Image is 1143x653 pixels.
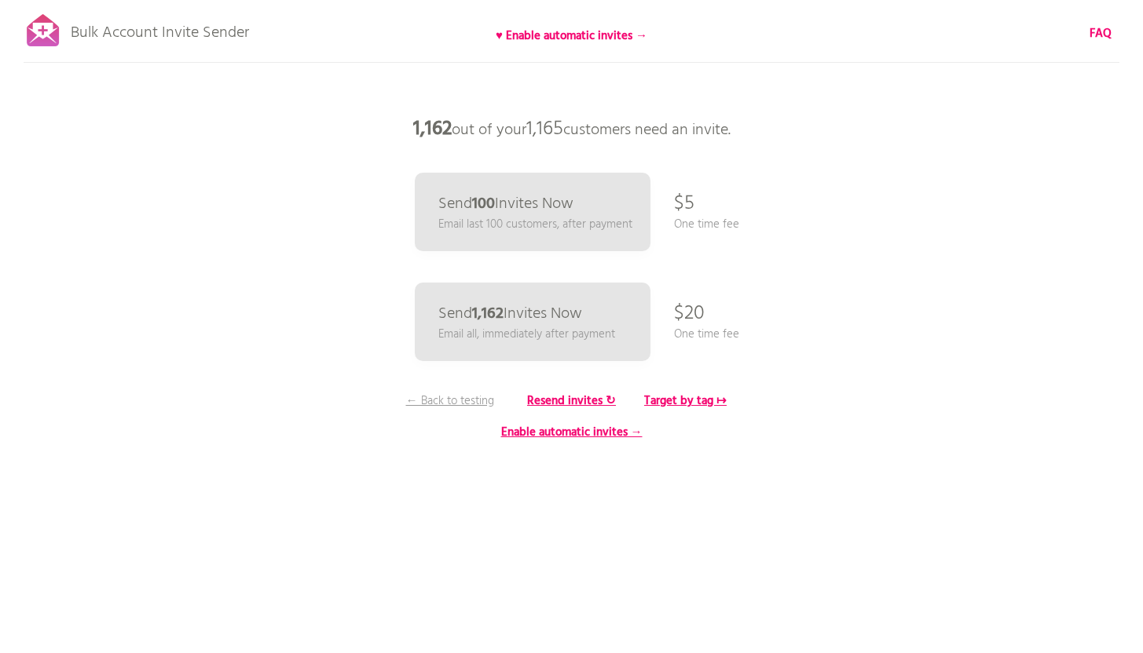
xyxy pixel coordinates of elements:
b: 100 [472,192,495,217]
p: One time fee [674,216,739,233]
b: 1,162 [472,301,504,326]
p: One time fee [674,326,739,343]
b: FAQ [1090,24,1112,43]
p: out of your customers need an invite. [336,106,808,153]
p: Email last 100 customers, after payment [438,216,632,233]
p: Bulk Account Invite Sender [71,9,249,49]
p: ← Back to testing [391,392,509,410]
b: Resend invites ↻ [527,392,616,410]
p: $20 [674,290,705,337]
a: Send100Invites Now Email last 100 customers, after payment [415,173,650,251]
p: Email all, immediately after payment [438,326,615,343]
b: Enable automatic invites → [501,423,643,442]
b: ♥ Enable automatic invites → [496,27,647,46]
a: Send1,162Invites Now Email all, immediately after payment [415,283,650,361]
p: Send Invites Now [438,306,582,322]
b: 1,162 [413,114,452,145]
p: Send Invites Now [438,196,573,212]
span: 1,165 [526,114,563,145]
a: FAQ [1090,25,1112,42]
p: $5 [674,181,694,228]
b: Target by tag ↦ [644,392,727,410]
